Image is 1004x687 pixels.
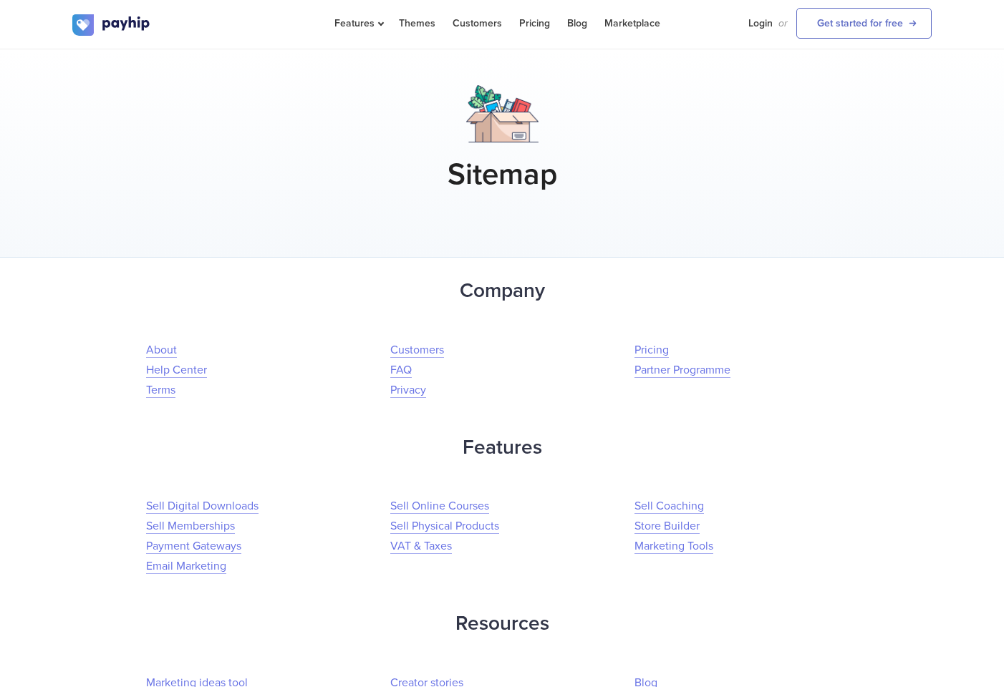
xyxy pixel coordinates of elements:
[390,519,499,534] a: Sell Physical Products
[146,519,235,534] a: Sell Memberships
[466,85,539,142] img: box.png
[146,363,207,378] a: Help Center
[390,343,444,358] a: Customers
[634,539,713,554] a: Marketing Tools
[72,272,932,310] h2: Company
[146,499,259,514] a: Sell Digital Downloads
[146,539,241,554] a: Payment Gateways
[72,157,932,193] h1: Sitemap
[634,519,700,534] a: Store Builder
[390,499,489,514] a: Sell Online Courses
[334,17,382,29] span: Features
[390,539,452,554] a: VAT & Taxes
[146,343,177,358] a: About
[390,383,426,398] a: Privacy
[634,343,669,358] a: Pricing
[146,559,226,574] a: Email Marketing
[72,605,932,643] h2: Resources
[146,383,175,398] a: Terms
[390,363,412,378] a: FAQ
[634,363,730,378] a: Partner Programme
[72,429,932,467] h2: Features
[634,499,704,514] a: Sell Coaching
[796,8,932,39] a: Get started for free
[72,14,151,36] img: logo.svg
